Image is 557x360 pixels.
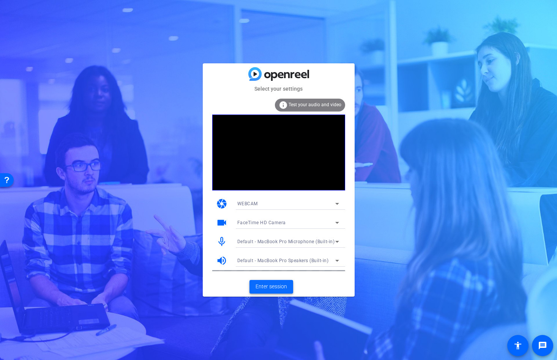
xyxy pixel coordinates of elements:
[513,341,522,350] mat-icon: accessibility
[289,102,341,107] span: Test your audio and video
[256,283,287,291] span: Enter session
[216,236,227,247] mat-icon: mic_none
[237,258,329,263] span: Default - MacBook Pro Speakers (Built-in)
[237,239,335,244] span: Default - MacBook Pro Microphone (Built-in)
[279,101,288,110] mat-icon: info
[249,280,293,294] button: Enter session
[538,341,547,350] mat-icon: message
[237,220,286,225] span: FaceTime HD Camera
[203,85,355,93] mat-card-subtitle: Select your settings
[248,67,309,80] img: blue-gradient.svg
[237,201,258,206] span: WEBCAM
[216,198,227,209] mat-icon: camera
[216,255,227,266] mat-icon: volume_up
[216,217,227,228] mat-icon: videocam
